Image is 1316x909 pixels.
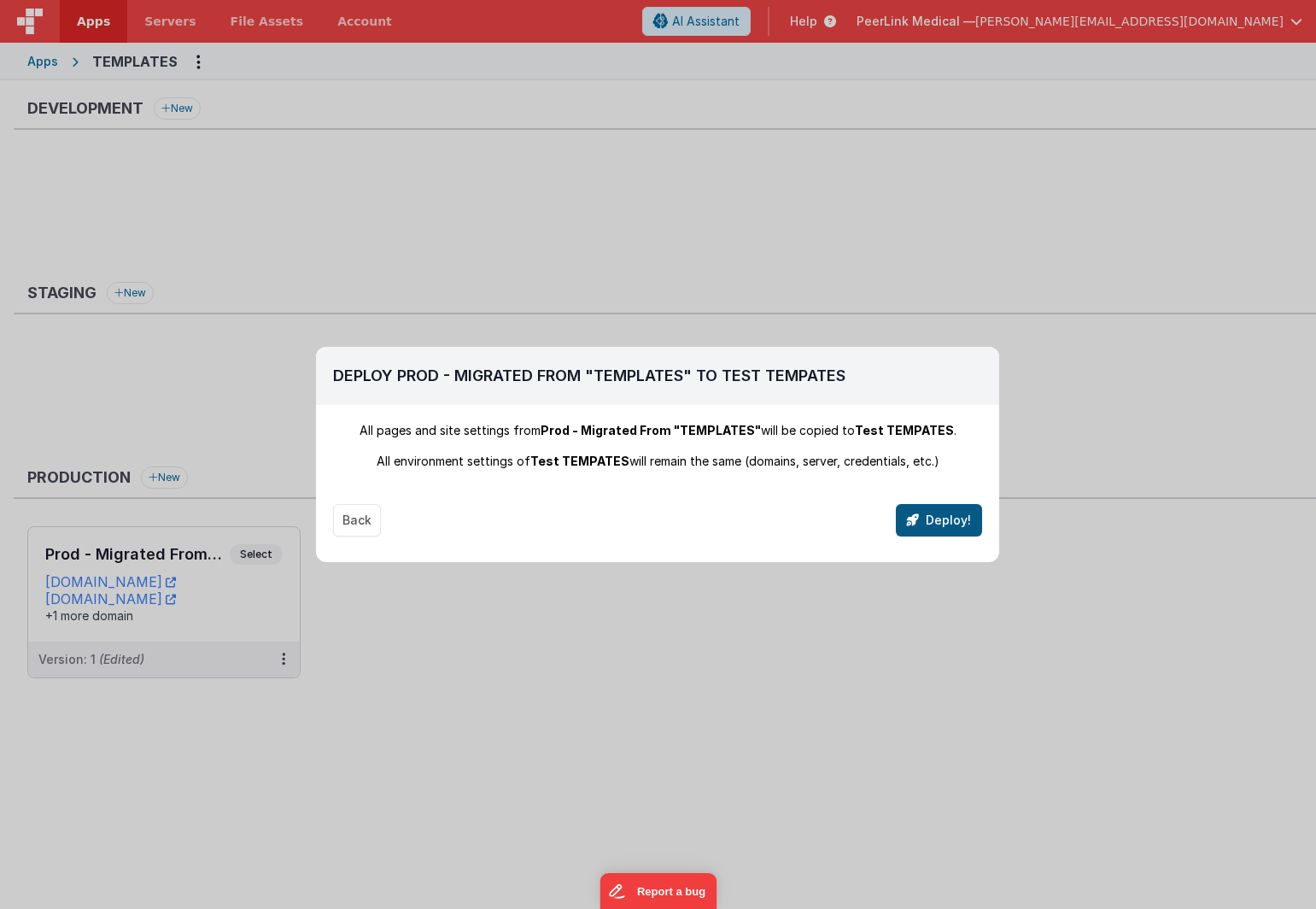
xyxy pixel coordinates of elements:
div: All pages and site settings from will be copied to . [333,422,982,439]
div: All environment settings of will remain the same (domains, server, credentials, etc.) [333,453,982,470]
h2: Deploy Prod - Migrated From "TEMPLATES" To Test TEMPATES [333,364,982,388]
span: Test TEMPATES [855,423,954,437]
button: Deploy! [896,504,982,537]
iframe: Marker.io feedback button [600,873,716,909]
button: Back [333,504,381,537]
span: Prod - Migrated From "TEMPLATES" [541,423,761,437]
span: Test TEMPATES [530,454,629,468]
